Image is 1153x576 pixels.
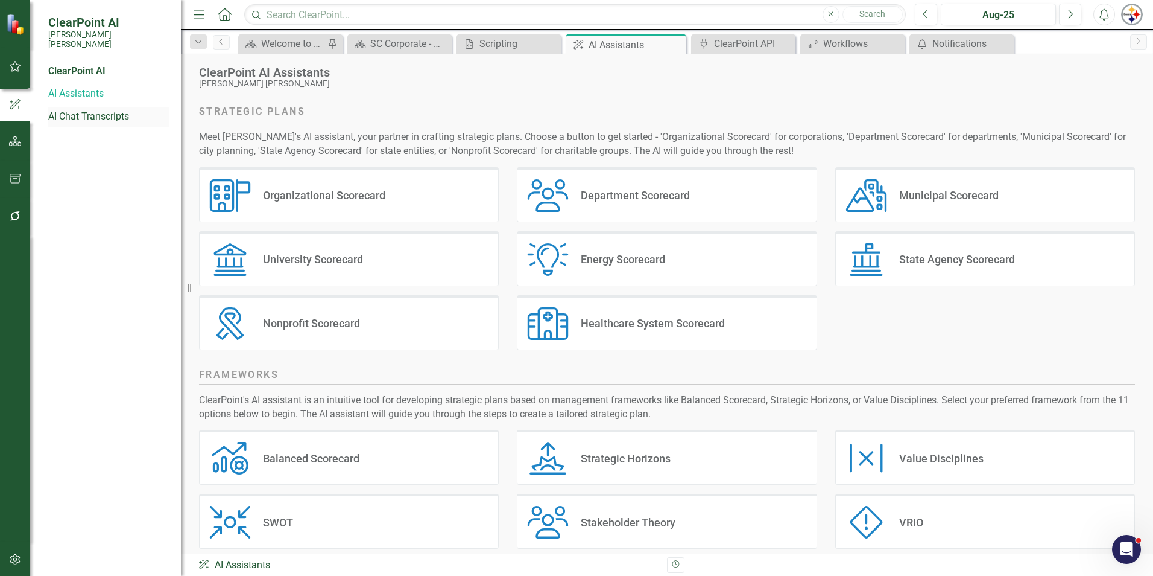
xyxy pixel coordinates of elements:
button: Search [842,6,903,23]
div: ClearPoint's AI assistant is an intuitive tool for developing strategic plans based on management... [199,394,1135,421]
h2: Frameworks [199,368,1135,385]
a: SC Corporate - Welcome to ClearPoint [350,36,449,51]
button: Aug-25 [941,4,1056,25]
h2: Strategic Plans [199,105,1135,121]
a: Notifications [912,36,1011,51]
img: ClearPoint Strategy [6,14,27,35]
div: Value Disciplines [899,452,984,466]
a: Scripting [460,36,558,51]
div: AI Assistants [589,37,683,53]
div: Welcome to F&A Departmental Scorecard [261,36,324,51]
div: Balanced Scorecard [263,452,359,466]
div: University Scorecard [263,252,363,266]
div: Notifications [932,36,1011,51]
div: Meet [PERSON_NAME]'s AI assistant, your partner in crafting strategic plans. Choose a button to g... [199,130,1135,158]
div: AI Assistants [198,558,658,572]
a: AI Chat Transcripts [48,110,169,124]
a: AI Assistants [48,87,169,101]
div: Workflows [823,36,902,51]
img: Cambria Fayall [1121,4,1143,25]
div: SWOT [263,516,293,530]
small: [PERSON_NAME] [PERSON_NAME] [48,30,169,50]
div: ClearPoint AI [48,65,169,78]
div: Organizational Scorecard [263,188,385,202]
div: [PERSON_NAME] [PERSON_NAME] [199,79,1129,88]
input: Search ClearPoint... [244,4,906,25]
div: Stakeholder Theory [581,516,675,530]
div: SC Corporate - Welcome to ClearPoint [370,36,449,51]
div: Scripting [479,36,558,51]
div: Aug-25 [945,8,1052,22]
div: Strategic Horizons [581,452,671,466]
a: Workflows [803,36,902,51]
div: Healthcare System Scorecard [581,316,725,330]
iframe: Intercom live chat [1112,535,1141,564]
a: ClearPoint API [694,36,792,51]
span: ClearPoint AI [48,15,169,30]
span: Search [859,9,885,19]
div: ClearPoint AI Assistants [199,66,1129,79]
div: ClearPoint API [714,36,792,51]
a: Welcome to F&A Departmental Scorecard [241,36,324,51]
div: Energy Scorecard [581,252,665,266]
div: VRIO [899,516,923,530]
div: State Agency Scorecard [899,252,1015,266]
div: Municipal Scorecard [899,188,999,202]
div: Department Scorecard [581,188,690,202]
div: Nonprofit Scorecard [263,316,360,330]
